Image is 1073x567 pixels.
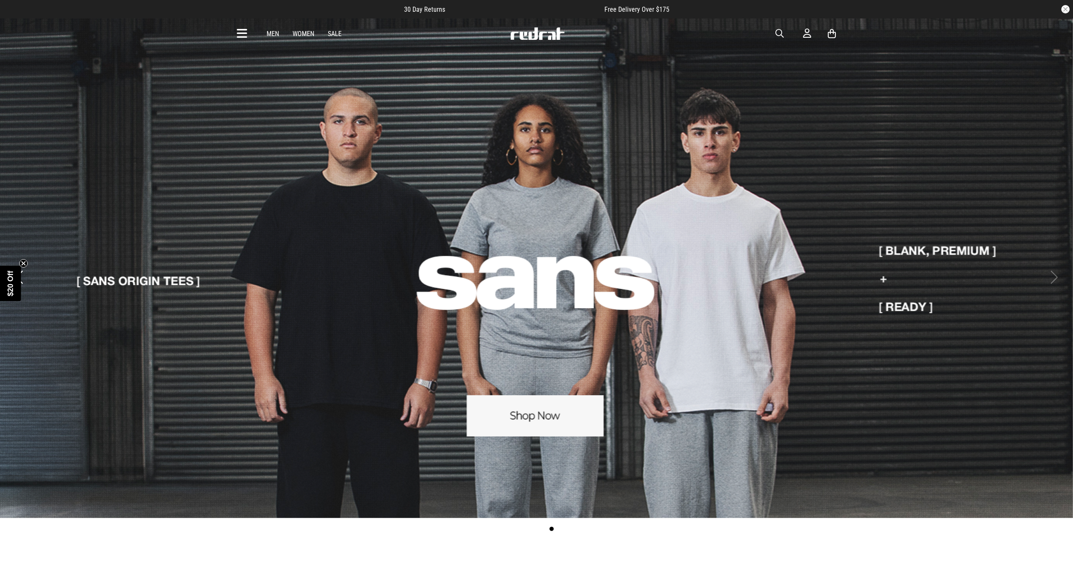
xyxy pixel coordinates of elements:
[6,270,15,296] span: $20 Off
[404,5,445,13] span: 30 Day Returns
[293,30,314,38] a: Women
[510,27,565,40] img: Redrat logo
[19,259,28,268] button: Close teaser
[604,5,669,13] span: Free Delivery Over $175
[267,30,279,38] a: Men
[328,30,342,38] a: Sale
[1048,268,1060,286] button: Next slide
[7,3,32,29] button: Open LiveChat chat widget
[462,5,588,13] iframe: Customer reviews powered by Trustpilot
